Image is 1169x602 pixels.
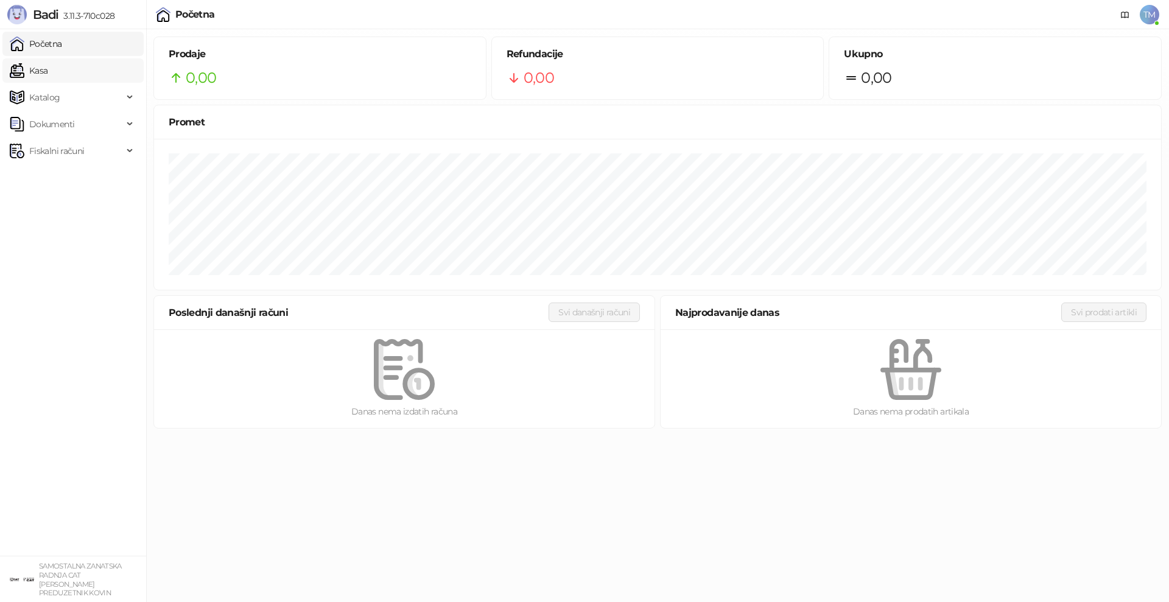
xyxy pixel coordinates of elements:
a: Početna [10,32,62,56]
span: 3.11.3-710c028 [58,10,114,21]
div: Najprodavanije danas [675,305,1061,320]
span: Katalog [29,85,60,110]
div: Danas nema izdatih računa [174,405,635,418]
div: Danas nema prodatih artikala [680,405,1142,418]
a: Kasa [10,58,47,83]
span: TM [1140,5,1159,24]
button: Svi prodati artikli [1061,303,1146,322]
a: Dokumentacija [1115,5,1135,24]
span: Fiskalni računi [29,139,84,163]
div: Promet [169,114,1146,130]
h5: Ukupno [844,47,1146,61]
h5: Prodaje [169,47,471,61]
span: Dokumenti [29,112,74,136]
img: 64x64-companyLogo-ae27db6e-dfce-48a1-b68e-83471bd1bffd.png [10,567,34,592]
img: Logo [7,5,27,24]
span: Badi [33,7,58,22]
div: Početna [175,10,215,19]
span: 0,00 [524,66,554,89]
small: SAMOSTALNA ZANATSKA RADNJA CAT [PERSON_NAME] PREDUZETNIK KOVIN [39,562,122,597]
span: 0,00 [861,66,891,89]
h5: Refundacije [507,47,809,61]
div: Poslednji današnji računi [169,305,549,320]
span: 0,00 [186,66,216,89]
button: Svi današnji računi [549,303,640,322]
